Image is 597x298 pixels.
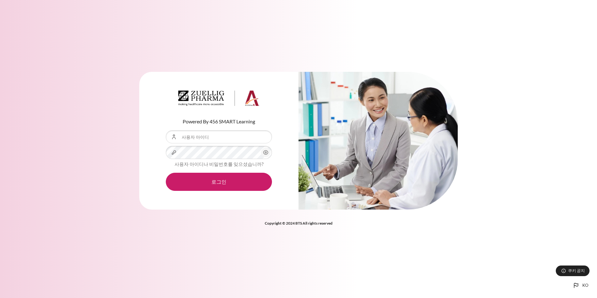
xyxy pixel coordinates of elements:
[175,161,264,167] a: 사용자 아이디나 비밀번호를 잊으셨습니까?
[570,279,591,292] button: Languages
[166,130,272,143] input: 사용자 아이디
[166,173,272,191] button: 로그인
[265,221,333,226] strong: Copyright © 2024 BTS All rights reserved
[568,268,585,274] span: 쿠키 공지
[556,266,590,276] button: 쿠키 공지
[582,282,588,289] span: ko
[178,91,259,106] img: Architeck
[166,118,272,125] p: Powered By 456 SMART Learning
[178,91,259,109] a: Architeck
